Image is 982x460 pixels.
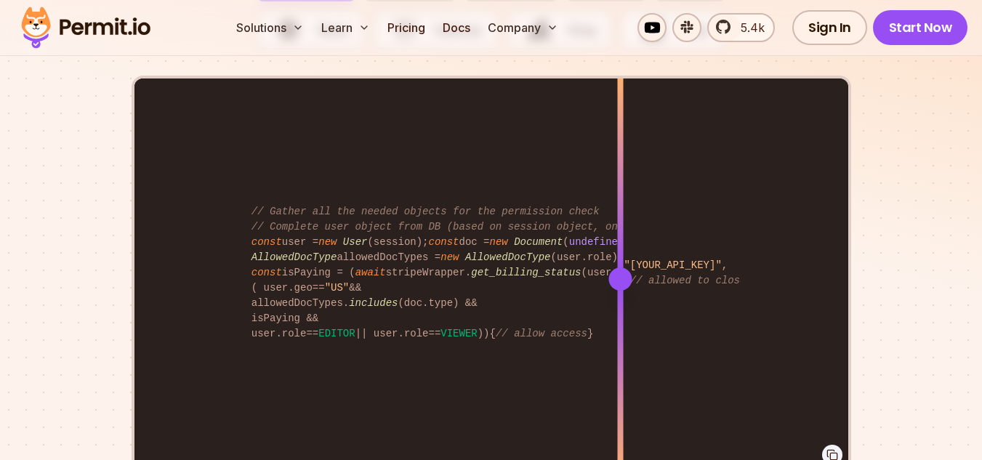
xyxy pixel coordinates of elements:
span: role [587,251,612,263]
a: Docs [437,13,476,42]
span: EDITOR [318,328,355,339]
span: includes [349,297,398,309]
code: user = (session); doc = ( , , session. ); allowedDocTypes = (user. ); isPaying = ( stripeWrapper.... [241,193,741,353]
span: geo [294,282,313,294]
button: Solutions [230,13,310,42]
span: new [440,251,459,263]
span: "US" [325,282,350,294]
span: get_billing_status [471,267,581,278]
span: // Gather all the needed objects for the permission check [251,206,600,217]
img: Permit logo [15,3,157,52]
button: Learn [315,13,376,42]
span: type [428,297,453,309]
span: Document [514,236,563,248]
span: VIEWER [440,328,477,339]
span: AllowedDocType [465,251,551,263]
a: Pricing [382,13,431,42]
span: const [428,236,459,248]
span: "[YOUR_API_KEY]" [624,259,721,271]
a: 5.4k [707,13,775,42]
span: 5.4k [732,19,765,36]
span: new [318,236,337,248]
span: const [251,236,282,248]
span: role [282,328,307,339]
a: Start Now [873,10,968,45]
span: new [490,236,508,248]
span: const [251,267,282,278]
span: undefined [569,236,624,248]
span: AllowedDocType [251,251,337,263]
span: // allow access [496,328,587,339]
span: role [404,328,429,339]
span: User [343,236,368,248]
span: // allowed to close issue [630,275,783,286]
a: Sign In [792,10,867,45]
span: // Complete user object from DB (based on session object, only 3 DB queries...) [251,221,734,233]
button: Company [482,13,564,42]
span: await [355,267,386,278]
